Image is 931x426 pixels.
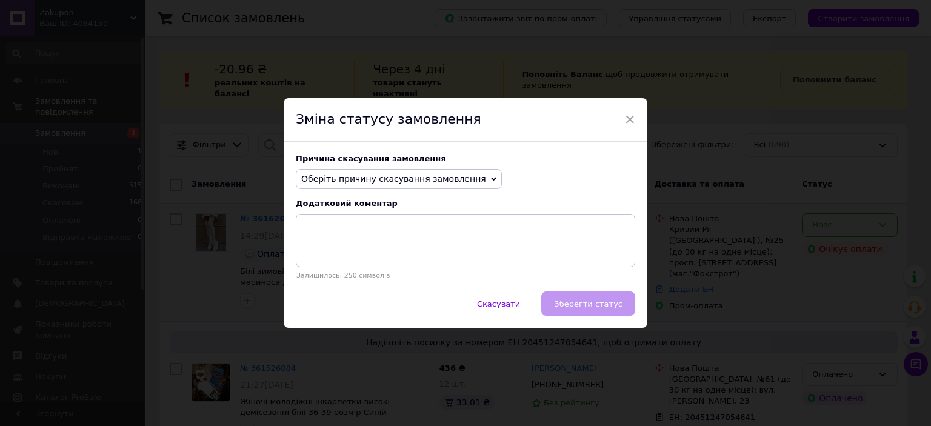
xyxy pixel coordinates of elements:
[464,291,533,316] button: Скасувати
[624,109,635,130] span: ×
[301,174,486,184] span: Оберіть причину скасування замовлення
[296,271,635,279] p: Залишилось: 250 символів
[284,98,647,142] div: Зміна статусу замовлення
[477,299,520,308] span: Скасувати
[296,154,635,163] div: Причина скасування замовлення
[296,199,635,208] div: Додатковий коментар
